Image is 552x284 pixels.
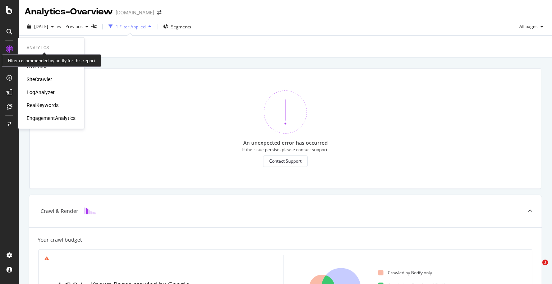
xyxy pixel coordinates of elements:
[157,10,161,15] div: arrow-right-arrow-left
[57,23,63,29] span: vs
[116,24,146,30] div: 1 Filter Applied
[24,21,57,32] button: [DATE]
[242,146,328,153] div: If the issue persists please contact support.
[27,115,75,122] a: EngagementAnalytics
[84,208,96,214] img: block-icon
[243,139,328,146] div: An unexpected error has occurred
[269,158,302,164] div: Contact Support
[27,102,59,109] a: RealKeywords
[516,21,546,32] button: All pages
[542,260,548,265] span: 1
[516,23,538,29] span: All pages
[27,45,75,51] div: Analytics
[38,236,82,243] div: Your crawl budget
[34,23,48,29] span: 2025 Sep. 5th
[263,155,308,167] button: Contact Support
[528,260,545,277] iframe: Intercom live chat
[27,76,52,83] a: SiteCrawler
[63,21,91,32] button: Previous
[160,21,194,32] button: Segments
[264,90,307,134] img: 370bne1z.png
[116,9,154,16] div: [DOMAIN_NAME]
[171,24,191,30] span: Segments
[41,208,78,215] div: Crawl & Render
[27,89,55,96] a: LogAnalyzer
[378,270,432,276] div: Crawled by Botify only
[2,54,101,67] div: Filter recommended by botify for this report
[27,63,47,70] a: Overview
[24,6,113,18] div: Analytics - Overview
[63,23,83,29] span: Previous
[106,21,154,32] button: 1 Filter Applied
